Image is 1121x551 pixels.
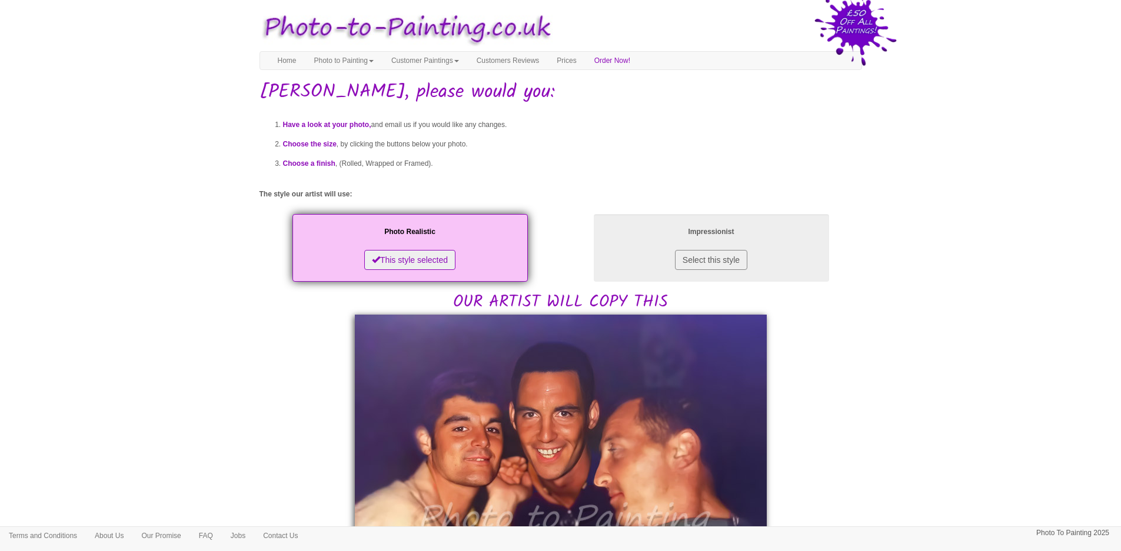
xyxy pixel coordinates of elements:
[305,52,382,69] a: Photo to Painting
[1036,527,1109,539] p: Photo To Painting 2025
[675,250,747,270] button: Select this style
[283,121,371,129] span: Have a look at your photo,
[382,52,468,69] a: Customer Paintings
[548,52,585,69] a: Prices
[283,154,862,173] li: , (Rolled, Wrapped or Framed).
[283,140,337,148] span: Choose the size
[254,527,307,545] a: Contact Us
[586,52,639,69] a: Order Now!
[468,52,548,69] a: Customers Reviews
[260,211,862,312] h2: OUR ARTIST WILL COPY THIS
[86,527,132,545] a: About Us
[260,189,352,199] label: The style our artist will use:
[269,52,305,69] a: Home
[283,159,335,168] span: Choose a finish
[254,6,555,51] img: Photo to Painting
[364,250,455,270] button: This style selected
[132,527,189,545] a: Our Promise
[283,115,862,135] li: and email us if you would like any changes.
[260,82,862,102] h1: [PERSON_NAME], please would you:
[304,226,516,238] p: Photo Realistic
[222,527,254,545] a: Jobs
[606,226,817,238] p: Impressionist
[190,527,222,545] a: FAQ
[283,135,862,154] li: , by clicking the buttons below your photo.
